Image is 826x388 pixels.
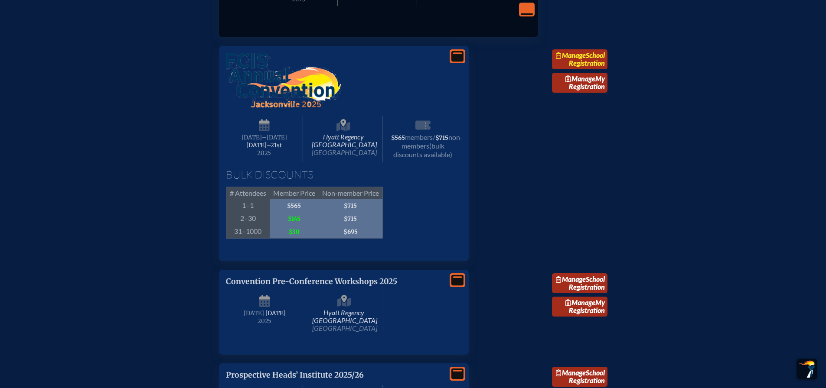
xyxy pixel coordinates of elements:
span: Manage [556,275,586,283]
span: $565 [391,134,405,142]
a: ManageMy Registration [552,73,607,93]
span: [DATE] [265,310,286,317]
span: $30 [270,225,319,239]
a: ManageSchool Registration [552,49,607,69]
span: Non-member Price [319,187,383,200]
span: 2–30 [226,212,270,225]
a: ManageMy Registration [552,297,607,317]
span: 1–1 [226,199,270,212]
span: –[DATE] [262,134,287,141]
span: Manage [565,298,595,307]
span: $715 [319,212,383,225]
span: [DATE]–⁠21st [246,142,282,149]
span: $145 [270,212,319,225]
span: 2025 [233,318,297,324]
span: [DATE] [244,310,264,317]
span: $565 [270,199,319,212]
img: FCIS Convention 2025 [226,53,341,108]
img: To the top [798,360,816,378]
span: Hyatt Regency [GEOGRAPHIC_DATA] [305,291,383,336]
span: $695 [319,225,383,239]
span: [DATE] [242,134,262,141]
span: Manage [556,369,586,377]
span: $715 [319,199,383,212]
h1: Bulk Discounts [226,169,462,180]
span: Prospective Heads’ Institute 2025/26 [226,370,364,380]
span: [GEOGRAPHIC_DATA] [312,148,377,156]
span: 31–1000 [226,225,270,239]
span: Convention Pre-Conference Workshops 2025 [226,277,397,286]
span: / [433,133,435,141]
span: (bulk discounts available) [393,142,452,158]
span: Manage [556,51,586,59]
span: Manage [565,74,595,83]
button: Scroll Top [797,359,817,379]
a: ManageSchool Registration [552,273,607,293]
span: non-members [402,133,463,150]
span: # Attendees [226,187,270,200]
a: ManageSchool Registration [552,367,607,387]
span: Member Price [270,187,319,200]
span: $715 [435,134,448,142]
span: [GEOGRAPHIC_DATA] [312,324,377,332]
span: 2025 [233,150,296,156]
span: members [405,133,433,141]
span: Hyatt Regency [GEOGRAPHIC_DATA] [305,116,382,162]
